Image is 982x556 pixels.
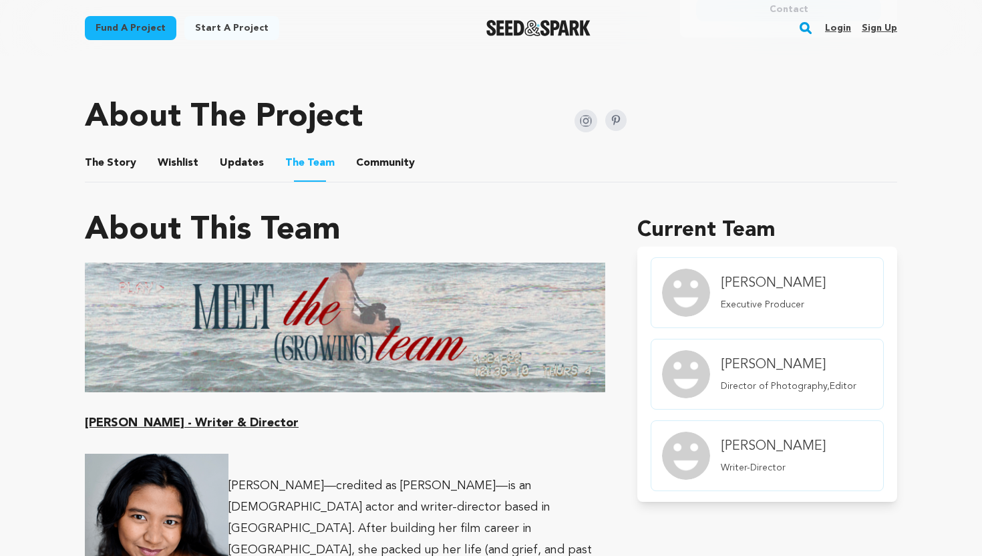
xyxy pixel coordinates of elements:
[220,155,264,171] span: Updates
[85,417,299,429] u: [PERSON_NAME] - Writer & Director
[85,102,363,134] h1: About The Project
[85,155,104,171] span: The
[651,420,884,491] a: member.name Profile
[721,380,856,393] p: Director of Photography,Editor
[85,263,605,393] img: 1752856604-crew%20profile-min.jpg
[85,16,176,40] a: Fund a project
[662,432,710,480] img: Team Image
[721,437,826,456] h4: [PERSON_NAME]
[862,17,897,39] a: Sign up
[605,110,627,131] img: Seed&Spark Pinterest Icon
[575,110,597,132] img: Seed&Spark Instagram Icon
[721,298,826,311] p: Executive Producer
[85,215,341,247] h1: About This Team
[651,339,884,410] a: member.name Profile
[825,17,851,39] a: Login
[721,274,826,293] h4: [PERSON_NAME]
[285,155,305,171] span: The
[184,16,279,40] a: Start a project
[662,269,710,317] img: Team Image
[486,20,591,36] img: Seed&Spark Logo Dark Mode
[486,20,591,36] a: Seed&Spark Homepage
[158,155,198,171] span: Wishlist
[651,257,884,328] a: member.name Profile
[356,155,415,171] span: Community
[721,356,856,374] h4: [PERSON_NAME]
[637,215,897,247] h1: Current Team
[721,461,826,474] p: Writer-Director
[285,155,335,171] span: Team
[85,155,136,171] span: Story
[662,350,710,398] img: Team Image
